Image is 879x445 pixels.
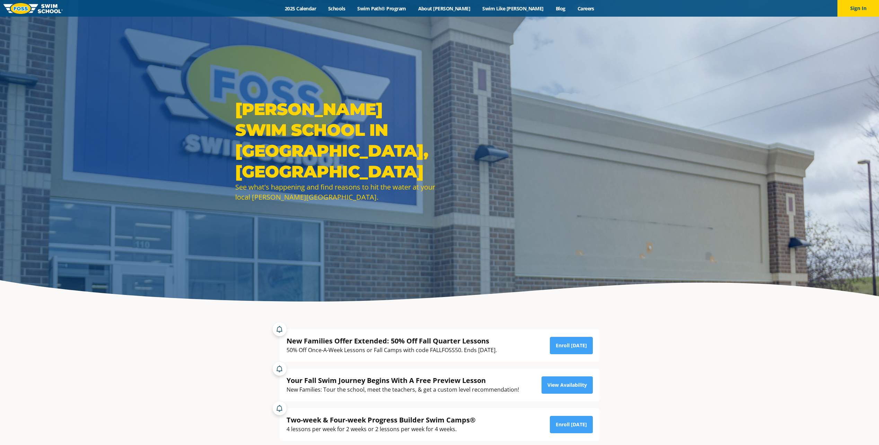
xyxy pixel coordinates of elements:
[571,5,600,12] a: Careers
[287,415,476,425] div: Two-week & Four-week Progress Builder Swim Camps®
[287,376,519,385] div: Your Fall Swim Journey Begins With A Free Preview Lesson
[235,182,436,202] div: See what's happening and find reasons to hit the water at your local [PERSON_NAME][GEOGRAPHIC_DATA].
[3,3,63,14] img: FOSS Swim School Logo
[279,5,322,12] a: 2025 Calendar
[542,376,593,394] a: View Availability
[287,346,497,355] div: 50% Off Once-A-Week Lessons or Fall Camps with code FALLFOSS50. Ends [DATE].
[550,416,593,433] a: Enroll [DATE]
[287,385,519,394] div: New Families: Tour the school, meet the teachers, & get a custom level recommendation!
[287,336,497,346] div: New Families Offer Extended: 50% Off Fall Quarter Lessons
[287,425,476,434] div: 4 lessons per week for 2 weeks or 2 lessons per week for 4 weeks.
[235,99,436,182] h1: [PERSON_NAME] Swim School in [GEOGRAPHIC_DATA], [GEOGRAPHIC_DATA]
[412,5,476,12] a: About [PERSON_NAME]
[351,5,412,12] a: Swim Path® Program
[322,5,351,12] a: Schools
[550,337,593,354] a: Enroll [DATE]
[550,5,571,12] a: Blog
[476,5,550,12] a: Swim Like [PERSON_NAME]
